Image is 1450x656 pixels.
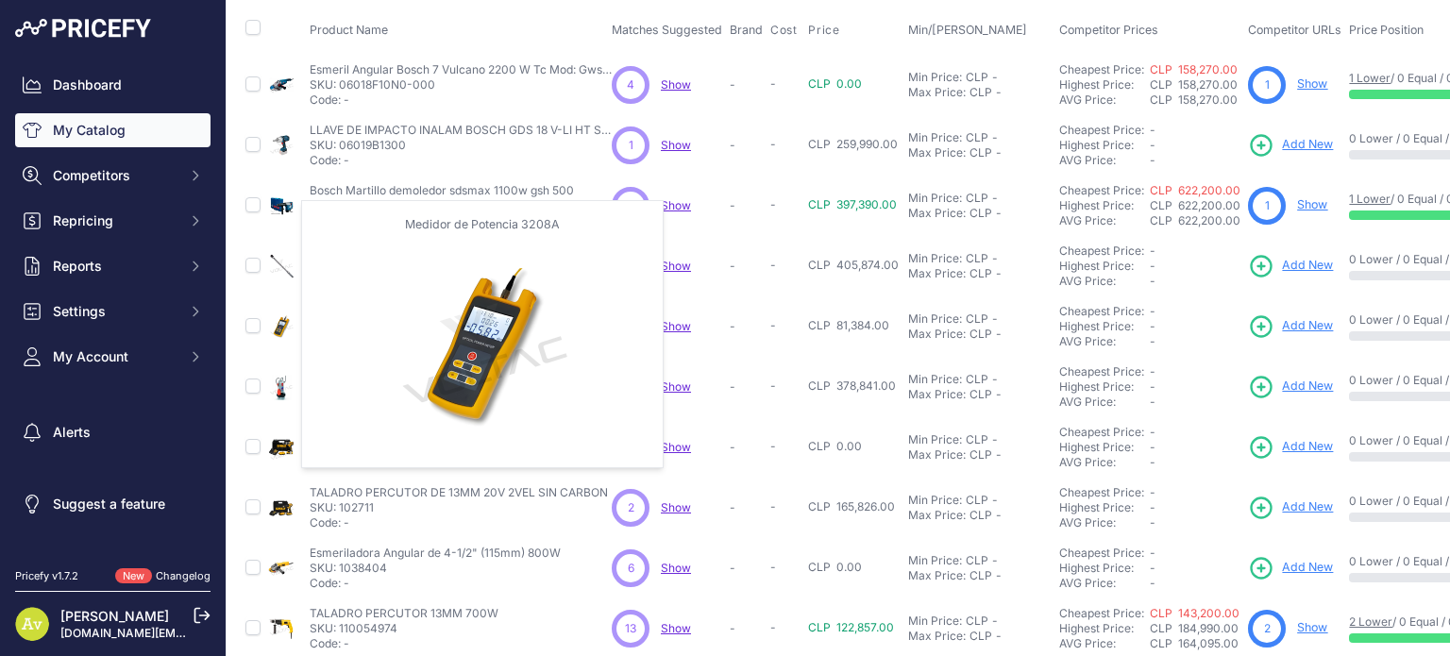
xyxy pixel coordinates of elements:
span: Add New [1282,378,1333,395]
p: - [730,138,763,153]
a: Show [661,138,691,152]
div: Highest Price: [1059,500,1150,515]
a: Show [661,379,691,394]
div: - [992,206,1002,221]
div: CLP [969,568,992,583]
span: - [770,378,776,393]
span: Add New [1282,317,1333,335]
div: Highest Price: [1059,379,1150,395]
span: My Account [53,347,177,366]
div: - [992,266,1002,281]
div: - [988,191,998,206]
span: - [1150,364,1155,378]
span: Competitor Prices [1059,23,1158,37]
div: Max Price: [908,145,966,160]
span: CLP 259,990.00 [808,137,898,151]
a: Cheapest Price: [1059,244,1144,258]
div: CLP 164,095.00 [1150,636,1240,651]
a: [PERSON_NAME] [60,608,169,624]
span: Add New [1282,136,1333,154]
span: 1 [629,137,633,154]
div: Max Price: [908,85,966,100]
a: Cheapest Price: [1059,485,1144,499]
a: CLP 622,200.00 [1150,183,1240,197]
a: Show [661,319,691,333]
span: - [1150,546,1155,560]
a: Show [661,500,691,514]
div: - [988,432,998,447]
a: Show [661,561,691,575]
span: Price Position [1349,23,1424,37]
a: Add New [1248,555,1333,581]
button: Competitors [15,159,211,193]
div: CLP [969,327,992,342]
div: Min Price: [908,553,962,568]
span: CLP 165,826.00 [808,499,895,513]
p: SKU: 06113360E0 [310,198,574,213]
p: Code: - [310,636,498,651]
p: TALADRO PERCUTOR DE 13MM 20V 2VEL SIN CARBON [310,485,608,500]
button: Price [808,23,843,38]
span: Matches Suggested [612,23,722,37]
div: CLP [966,191,988,206]
div: Min Price: [908,130,962,145]
a: [DOMAIN_NAME][EMAIL_ADDRESS][DOMAIN_NAME] [60,626,352,640]
span: - [1150,304,1155,318]
div: CLP [966,432,988,447]
span: Add New [1282,438,1333,456]
span: 2 [1264,620,1271,637]
div: - [992,447,1002,463]
span: CLP 122,857.00 [808,620,894,634]
a: Add New [1248,313,1333,340]
div: Highest Price: [1059,319,1150,334]
span: - [1150,319,1155,333]
span: - [1150,425,1155,439]
span: - [1150,485,1155,499]
div: - [992,145,1002,160]
a: 2 Lower [1349,614,1392,629]
div: Min Price: [908,191,962,206]
p: - [730,198,763,213]
span: - [1150,138,1155,152]
a: Cheapest Price: [1059,425,1144,439]
span: CLP 158,270.00 [1150,77,1238,92]
div: AVG Price: [1059,515,1150,530]
span: Settings [53,302,177,321]
span: 2 [628,499,634,516]
span: 6 [628,560,634,577]
div: Min Price: [908,432,962,447]
a: Cheapest Price: [1059,304,1144,318]
a: Show [1297,620,1327,634]
a: CLP 143,200.00 [1150,606,1239,620]
div: - [992,327,1002,342]
div: AVG Price: [1059,213,1150,228]
span: - [1150,379,1155,394]
div: CLP [966,251,988,266]
span: Show [661,77,691,92]
a: Cheapest Price: [1059,183,1144,197]
div: - [988,614,998,629]
p: - [730,561,763,576]
span: Competitor URLs [1248,23,1341,37]
span: Repricing [53,211,177,230]
a: Show [661,440,691,454]
a: Cheapest Price: [1059,364,1144,378]
a: Changelog [156,569,211,582]
div: CLP [969,145,992,160]
span: - [1150,274,1155,288]
div: CLP [969,447,992,463]
div: AVG Price: [1059,636,1150,651]
div: AVG Price: [1059,93,1150,108]
span: New [115,568,152,584]
span: Cost [770,23,797,38]
p: Code: - [310,515,608,530]
div: Highest Price: [1059,621,1150,636]
span: CLP 378,841.00 [808,378,896,393]
a: Show [1297,197,1327,211]
a: Cheapest Price: [1059,123,1144,137]
button: My Account [15,340,211,374]
span: 13 [625,620,636,637]
p: - [730,319,763,334]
